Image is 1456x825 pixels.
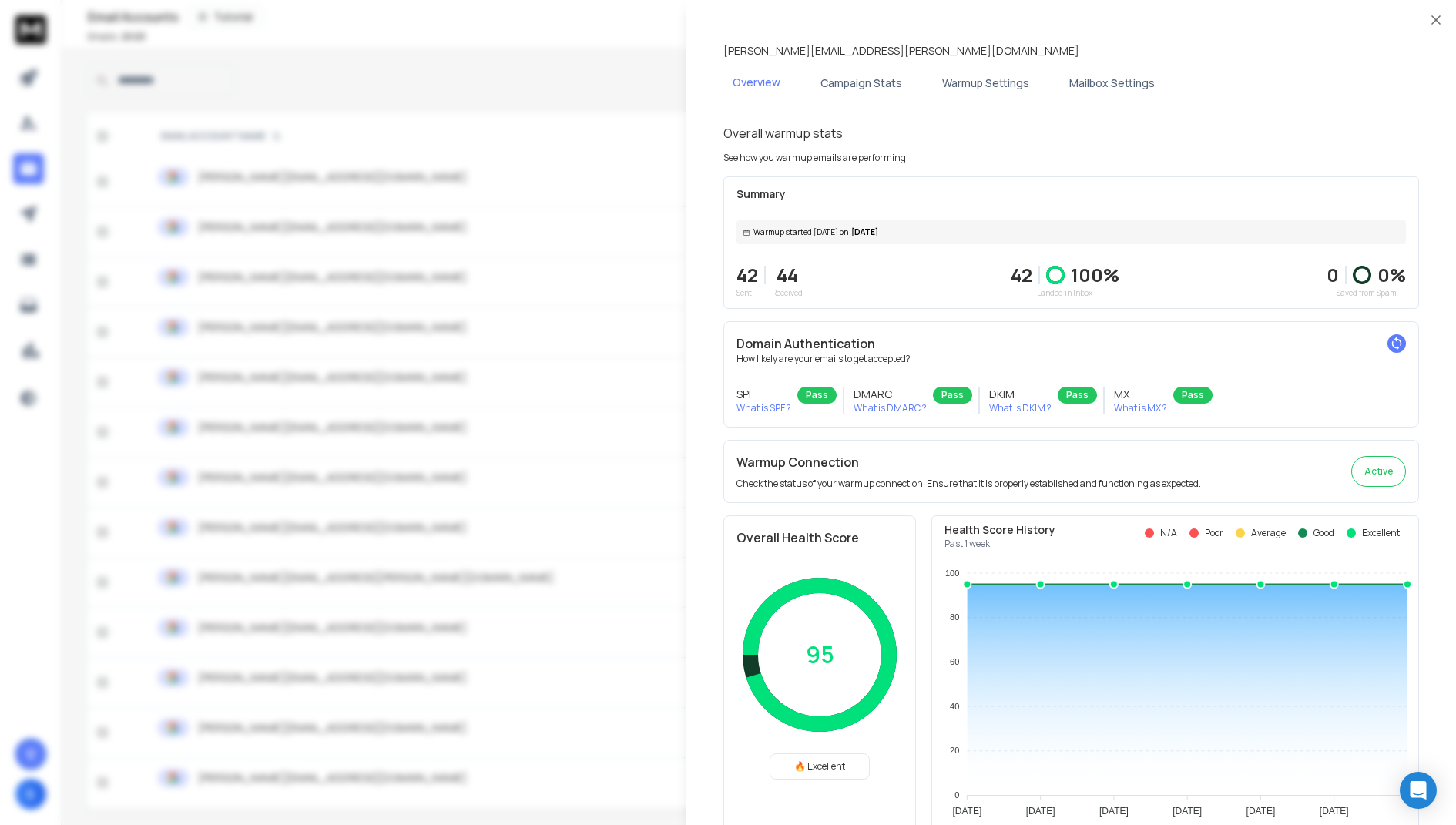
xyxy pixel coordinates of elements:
h3: MX [1114,387,1167,402]
p: 95 [806,641,834,669]
div: Pass [933,387,972,404]
tspan: [DATE] [1026,806,1055,817]
tspan: [DATE] [1246,806,1276,817]
p: [PERSON_NAME][EMAIL_ADDRESS][PERSON_NAME][DOMAIN_NAME] [723,43,1079,59]
p: Average [1251,527,1286,539]
p: Received [772,287,803,299]
div: Pass [1173,387,1213,404]
tspan: 0 [954,790,959,800]
tspan: [DATE] [1320,806,1349,817]
tspan: [DATE] [1173,806,1202,817]
p: What is MX ? [1114,402,1167,414]
p: How likely are your emails to get accepted? [736,353,1406,365]
p: Health Score History [944,522,1055,538]
p: Check the status of your warmup connection. Ensure that it is properly established and functionin... [736,478,1201,490]
button: Overview [723,65,790,101]
tspan: 60 [950,657,959,666]
p: 100 % [1071,263,1119,287]
p: See how you warmup emails are performing [723,152,906,164]
tspan: 100 [945,568,959,578]
p: 42 [736,263,758,287]
button: Active [1351,456,1406,487]
p: N/A [1160,527,1177,539]
p: What is DKIM ? [989,402,1052,414]
p: 0 % [1377,263,1406,287]
p: Landed in Inbox [1011,287,1119,299]
button: Mailbox Settings [1060,66,1164,100]
p: Past 1 week [944,538,1055,550]
div: 🔥 Excellent [770,753,870,780]
div: Pass [797,387,837,404]
tspan: 40 [950,702,959,711]
p: Excellent [1362,527,1400,539]
p: Sent [736,287,758,299]
tspan: [DATE] [952,806,981,817]
p: 42 [1011,263,1032,287]
button: Warmup Settings [933,66,1038,100]
h3: DMARC [854,387,927,402]
div: [DATE] [736,220,1406,244]
strong: 0 [1327,262,1339,287]
p: Saved from Spam [1327,287,1406,299]
div: Pass [1058,387,1097,404]
h2: Warmup Connection [736,453,1201,471]
button: Campaign Stats [811,66,911,100]
h1: Overall warmup stats [723,124,843,143]
p: Good [1313,527,1334,539]
h3: SPF [736,387,791,402]
tspan: 80 [950,612,959,622]
h2: Overall Health Score [736,528,903,547]
h2: Domain Authentication [736,334,1406,353]
tspan: 20 [950,746,959,755]
span: Warmup started [DATE] on [753,226,848,238]
p: What is DMARC ? [854,402,927,414]
h3: DKIM [989,387,1052,402]
div: Open Intercom Messenger [1400,772,1437,809]
p: 44 [772,263,803,287]
p: What is SPF ? [736,402,791,414]
tspan: [DATE] [1099,806,1129,817]
p: Summary [736,186,1406,202]
p: Poor [1205,527,1223,539]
